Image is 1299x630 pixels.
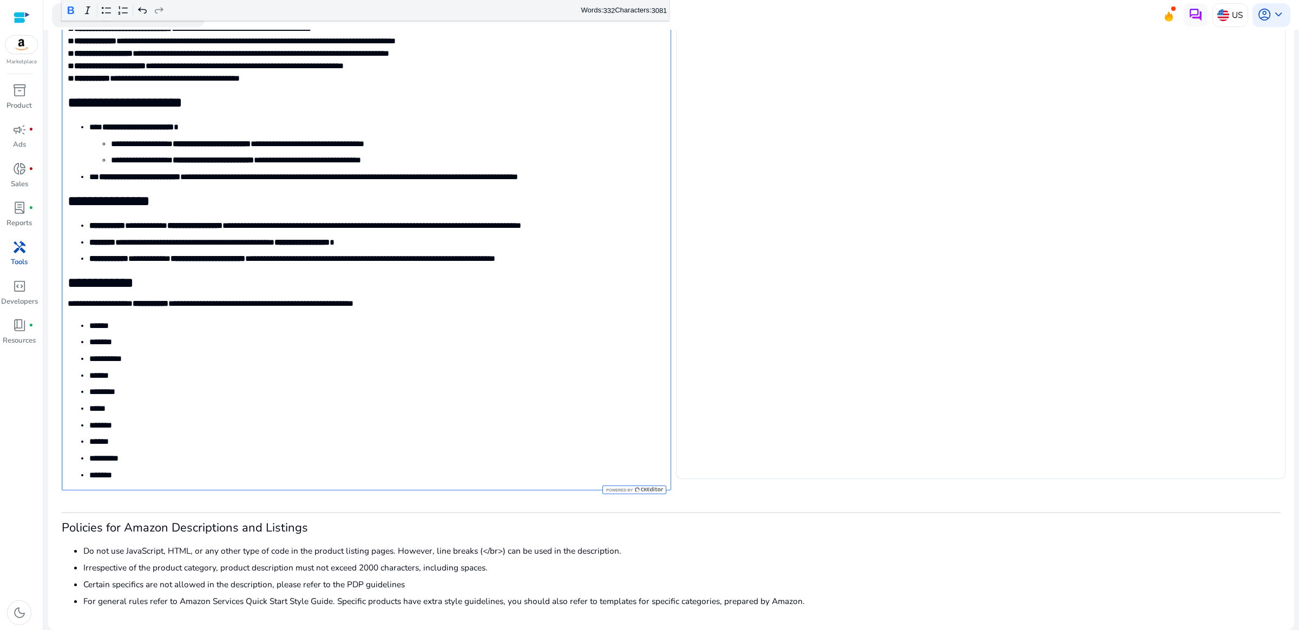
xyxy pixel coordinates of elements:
[83,595,1281,607] li: For general rules refer to Amazon Services Quick Start Style Guide. Specific products have extra ...
[11,179,28,190] p: Sales
[12,83,27,97] span: inventory_2
[29,127,34,132] span: fiber_manual_record
[83,578,1281,590] li: Certain specifics are not allowed in the description, please refer to the PDP guidelines
[605,488,633,493] span: Powered by
[1257,8,1271,22] span: account_circle
[62,8,76,22] span: search
[12,606,27,620] span: dark_mode
[12,201,27,215] span: lab_profile
[6,101,32,111] p: Product
[581,4,667,17] div: Words: Characters:
[13,140,26,150] p: Ads
[1232,5,1243,24] p: US
[5,36,38,54] img: amazon.svg
[6,218,32,229] p: Reports
[11,257,28,268] p: Tools
[603,6,615,14] label: 332
[62,521,1281,535] h3: Policies for Amazon Descriptions and Listings
[29,206,34,211] span: fiber_manual_record
[12,318,27,332] span: book_4
[83,544,1281,557] li: Do not use JavaScript, HTML, or any other type of code in the product listing pages. However, lin...
[29,323,34,328] span: fiber_manual_record
[6,58,37,66] p: Marketplace
[1,297,38,307] p: Developers
[3,336,36,346] p: Resources
[83,561,1281,574] li: Irrespective of the product category, product description must not exceed 2000 characters, includ...
[12,162,27,176] span: donut_small
[1271,8,1285,22] span: keyboard_arrow_down
[1217,9,1229,21] img: us.svg
[12,123,27,137] span: campaign
[651,6,667,14] label: 3081
[12,240,27,254] span: handyman
[29,167,34,172] span: fiber_manual_record
[12,279,27,293] span: code_blocks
